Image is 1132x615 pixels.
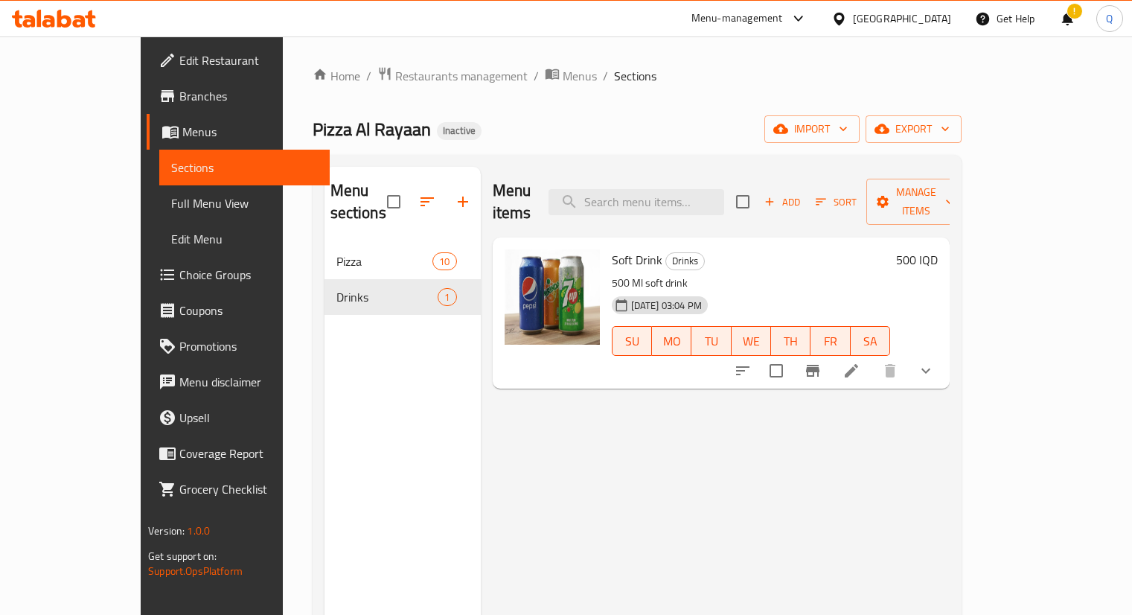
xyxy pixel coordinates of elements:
span: MO [658,331,685,352]
a: Edit menu item [842,362,860,380]
span: Edit Menu [171,230,318,248]
span: Menus [563,67,597,85]
span: Soft Drink [612,249,662,271]
a: Choice Groups [147,257,330,293]
span: Choice Groups [179,266,318,284]
span: Sort items [806,191,866,214]
button: export [866,115,962,143]
span: Select section [727,186,758,217]
button: Branch-specific-item [795,353,831,389]
a: Full Menu View [159,185,330,221]
span: Menus [182,123,318,141]
li: / [366,67,371,85]
button: FR [810,326,850,356]
div: Drinks1 [324,279,481,315]
li: / [534,67,539,85]
span: Q [1106,10,1113,27]
a: Branches [147,78,330,114]
span: [DATE] 03:04 PM [625,299,708,313]
div: Menu-management [691,10,783,28]
span: import [776,120,848,138]
span: Add [762,194,802,211]
span: Menu disclaimer [179,373,318,391]
h6: 500 IQD [896,249,938,270]
span: 10 [433,255,455,269]
span: Sections [171,159,318,176]
span: TU [697,331,725,352]
div: items [438,288,456,306]
span: SU [618,331,646,352]
a: Support.OpsPlatform [148,561,243,581]
a: Menu disclaimer [147,364,330,400]
span: Select to update [761,355,792,386]
span: Coupons [179,302,318,319]
button: import [764,115,860,143]
h2: Menu items [493,179,531,224]
div: Drinks [665,252,705,270]
span: Inactive [437,124,482,137]
span: Version: [148,521,185,541]
span: Branches [179,87,318,105]
a: Edit Menu [159,221,330,257]
span: 1.0.0 [187,521,210,541]
div: Inactive [437,122,482,140]
button: TU [691,326,731,356]
button: SU [612,326,652,356]
a: Grocery Checklist [147,471,330,507]
button: Manage items [866,179,966,225]
button: SA [851,326,890,356]
span: export [877,120,950,138]
a: Home [313,67,360,85]
nav: breadcrumb [313,66,962,86]
span: Sort [816,194,857,211]
a: Promotions [147,328,330,364]
span: 1 [438,290,455,305]
button: delete [872,353,908,389]
span: Pizza Al Rayaan [313,112,431,146]
button: WE [732,326,771,356]
span: Pizza [336,252,433,270]
span: TH [777,331,805,352]
a: Edit Restaurant [147,42,330,78]
span: Drinks [336,288,438,306]
span: WE [738,331,765,352]
span: Grocery Checklist [179,480,318,498]
div: items [432,252,456,270]
span: SA [857,331,884,352]
img: Soft Drink [505,249,600,345]
nav: Menu sections [324,238,481,321]
span: FR [816,331,844,352]
span: Add item [758,191,806,214]
span: Get support on: [148,547,217,566]
button: sort-choices [725,353,761,389]
span: Manage items [878,183,954,220]
a: Menus [545,66,597,86]
span: Drinks [666,252,704,270]
button: MO [652,326,691,356]
span: Sort sections [409,184,445,220]
a: Menus [147,114,330,150]
span: Full Menu View [171,194,318,212]
svg: Show Choices [917,362,935,380]
span: Promotions [179,337,318,355]
button: show more [908,353,944,389]
span: Sections [614,67,656,85]
span: Select all sections [378,186,409,217]
a: Upsell [147,400,330,436]
span: Upsell [179,409,318,427]
a: Sections [159,150,330,185]
span: Edit Restaurant [179,51,318,69]
button: Add section [445,184,481,220]
span: Restaurants management [395,67,528,85]
a: Coupons [147,293,330,328]
h2: Menu sections [330,179,387,224]
button: Add [758,191,806,214]
div: Pizza10 [324,243,481,279]
li: / [603,67,608,85]
button: Sort [812,191,860,214]
div: [GEOGRAPHIC_DATA] [853,10,951,27]
a: Coverage Report [147,436,330,471]
span: Coverage Report [179,444,318,462]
